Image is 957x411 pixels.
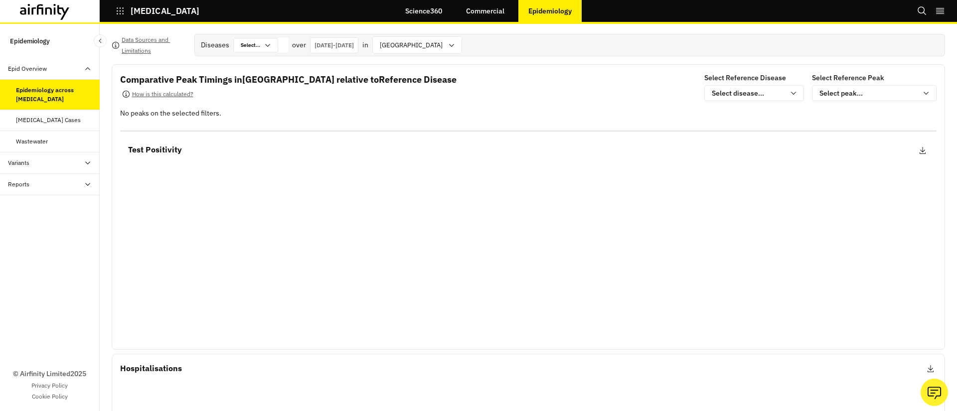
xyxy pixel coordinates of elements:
[10,32,50,50] p: Epidemiology
[921,379,948,406] button: Ask our analysts
[128,143,182,156] p: Test Positivity
[94,34,107,47] button: Close Sidebar
[116,2,199,19] button: [MEDICAL_DATA]
[528,7,572,15] p: Epidemiology
[8,158,29,167] div: Variants
[16,86,92,104] div: Epidemiology across [MEDICAL_DATA]
[704,73,786,83] p: Select Reference Disease
[112,37,186,53] button: Data Sources and Limitations
[122,34,186,56] p: Data Sources and Limitations
[32,392,68,401] a: Cookie Policy
[31,381,68,390] a: Privacy Policy
[16,116,81,125] div: [MEDICAL_DATA] Cases
[8,180,29,189] div: Reports
[917,2,927,19] button: Search
[812,73,884,83] p: Select Reference Peak
[362,40,368,50] p: in
[120,86,195,102] button: How is this calculated?
[131,6,199,15] p: [MEDICAL_DATA]
[120,108,937,119] p: No peaks on the selected filters.
[132,89,193,100] p: How is this calculated?
[201,40,229,50] div: Diseases
[8,64,47,73] div: Epid Overview
[120,73,457,86] p: Comparative Peak Timings in [GEOGRAPHIC_DATA] relative to Reference Disease
[13,369,86,379] p: © Airfinity Limited 2025
[712,88,785,99] div: Select disease...
[16,137,48,146] div: Wastewater
[315,41,354,50] p: [DATE] - [DATE]
[120,362,182,375] p: Hospitalisations
[292,40,306,50] p: over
